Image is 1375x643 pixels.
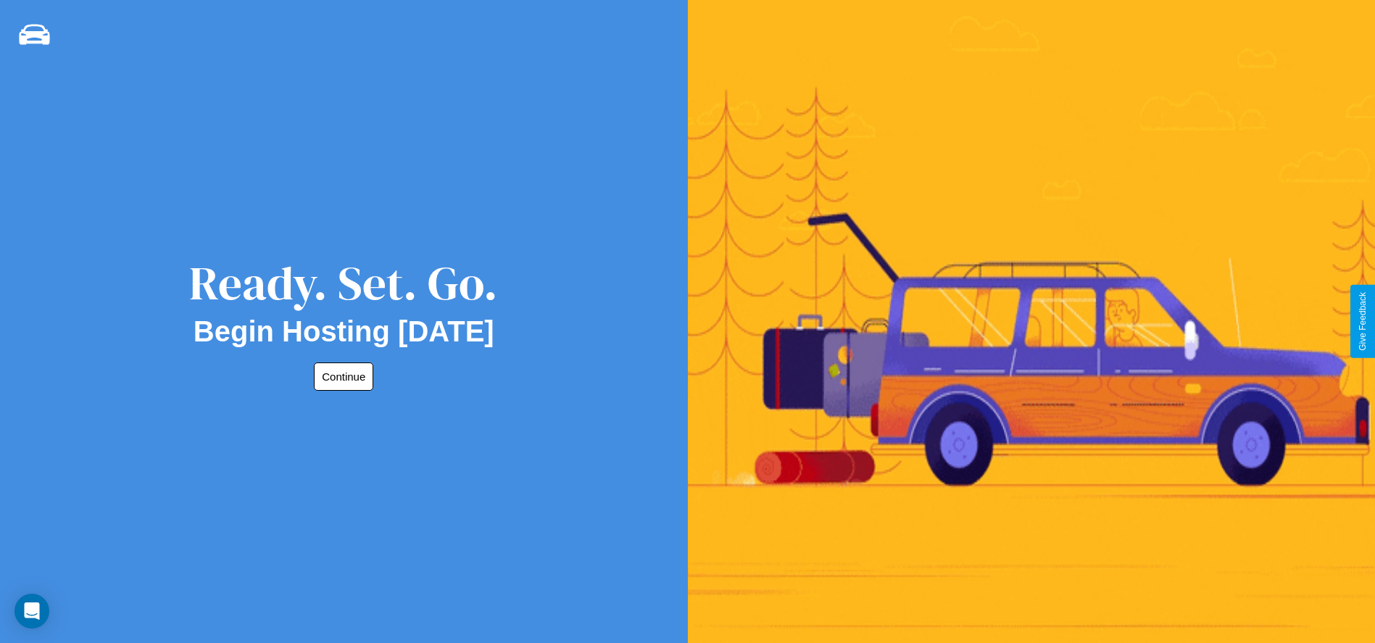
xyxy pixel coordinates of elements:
button: Continue [314,362,373,391]
h2: Begin Hosting [DATE] [194,315,494,348]
div: Ready. Set. Go. [189,251,498,315]
div: Give Feedback [1358,292,1368,351]
div: Open Intercom Messenger [14,594,49,629]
